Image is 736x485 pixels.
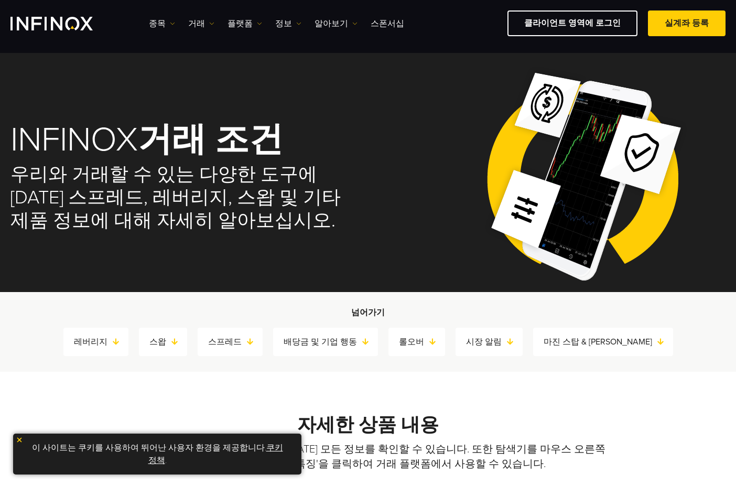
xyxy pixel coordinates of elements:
[188,17,214,30] a: 거래
[10,122,354,158] h1: INFINOX
[149,335,187,349] a: 스왑
[297,414,439,436] strong: 자세한 상품 내용
[138,119,283,160] strong: 거래 조건
[284,335,378,349] a: 배당금 및 기업 행동
[228,17,262,30] a: 플랫폼
[351,307,385,318] strong: 넘어가기
[18,439,296,469] p: 이 사이트는 쿠키를 사용하여 뛰어난 사용자 환경을 제공합니다. .
[149,17,175,30] a: 종목
[648,10,726,36] a: 실계좌 등록
[315,17,358,30] a: 알아보기
[544,335,673,349] a: 마진 스탑 & [PERSON_NAME]
[466,335,523,349] a: 시장 알림
[507,10,637,36] a: 클라이언트 영역에 로그인
[126,442,611,471] p: 아래에서 당사가 제공하는 상품에 [DATE] 모든 정보를 확인할 수 있습니다. 또한 탐색기를 마우스 오른쪽 버튼으로 클릭한 다음 '특징'을 클릭하여 거래 플랫폼에서 사용할 수...
[371,17,404,30] a: 스폰서십
[208,335,263,349] a: 스프레드
[275,17,301,30] a: 정보
[74,335,128,349] a: 레버리지
[10,17,117,30] a: INFINOX Logo
[399,335,445,349] a: 롤오버
[10,163,354,232] h2: 우리와 거래할 수 있는 다양한 도구에 [DATE] 스프레드, 레버리지, 스왑 및 기타 제품 정보에 대해 자세히 알아보십시오.
[16,436,23,444] img: yellow close icon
